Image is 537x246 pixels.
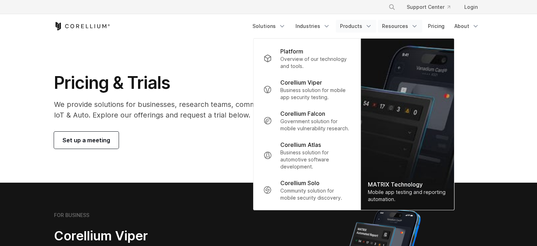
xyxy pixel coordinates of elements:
div: MATRIX Technology [368,180,447,189]
div: Navigation Menu [248,20,483,33]
a: Login [459,1,483,13]
a: Platform Overview of our technology and tools. [258,43,356,74]
a: Resources [378,20,422,33]
p: Corellium Viper [280,78,322,87]
p: Business solution for automotive software development. [280,149,351,170]
p: Business solution for mobile app security testing. [280,87,351,101]
a: Industries [291,20,334,33]
a: MATRIX Technology Mobile app testing and reporting automation. [361,39,454,210]
a: Set up a meeting [54,132,119,149]
div: Navigation Menu [380,1,483,13]
span: Set up a meeting [62,136,110,144]
h6: FOR BUSINESS [54,212,89,218]
a: Products [336,20,376,33]
h1: Pricing & Trials [54,72,335,93]
p: Overview of our technology and tools. [280,56,351,70]
img: Matrix_WebNav_1x [361,39,454,210]
a: Pricing [424,20,449,33]
p: Government solution for mobile vulnerability research. [280,118,351,132]
a: Corellium Solo Community solution for mobile security discovery. [258,175,356,206]
p: We provide solutions for businesses, research teams, community individuals, and IoT & Auto. Explo... [54,99,335,120]
button: Search [386,1,398,13]
p: Platform [280,47,303,56]
div: Mobile app testing and reporting automation. [368,189,447,203]
a: Corellium Viper Business solution for mobile app security testing. [258,74,356,105]
p: Corellium Solo [280,179,320,187]
p: Corellium Atlas [280,141,321,149]
p: Corellium Falcon [280,109,325,118]
p: Community solution for mobile security discovery. [280,187,351,201]
a: Support Center [401,1,456,13]
a: Corellium Falcon Government solution for mobile vulnerability research. [258,105,356,136]
a: Solutions [248,20,290,33]
a: Corellium Atlas Business solution for automotive software development. [258,136,356,175]
h2: Corellium Viper [54,228,235,244]
a: Corellium Home [54,22,110,30]
a: About [450,20,483,33]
